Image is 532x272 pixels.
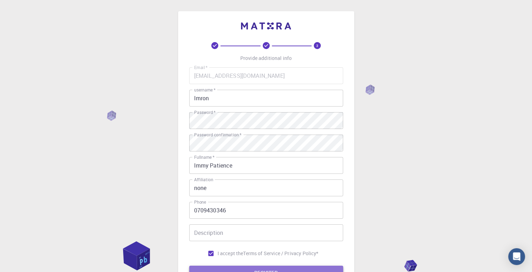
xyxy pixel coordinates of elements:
[243,250,318,257] a: Terms of Service / Privacy Policy*
[316,43,318,48] text: 3
[194,154,214,160] label: Fullname
[243,250,318,257] p: Terms of Service / Privacy Policy *
[508,248,525,265] div: Open Intercom Messenger
[194,177,213,183] label: Affiliation
[218,250,243,257] span: I accept the
[194,109,215,115] label: Password
[194,132,241,138] label: Password confirmation
[194,199,206,205] label: Phone
[194,64,207,70] label: Email
[240,55,292,62] p: Provide additional info
[194,87,215,93] label: username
